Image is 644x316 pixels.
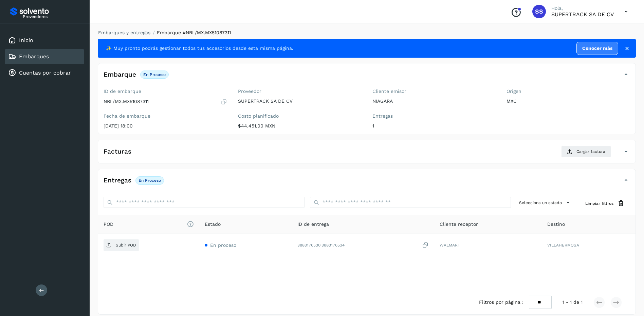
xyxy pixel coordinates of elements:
[104,71,136,79] h4: Embarque
[143,72,166,77] p: En proceso
[479,299,523,306] span: Filtros por página :
[372,98,496,104] p: NIAGARA
[372,113,496,119] label: Entregas
[576,42,618,55] a: Conocer más
[297,242,428,249] div: 3883176530|3883176534
[580,197,630,210] button: Limpiar filtros
[98,145,636,163] div: FacturasCargar factura
[5,49,84,64] div: Embarques
[104,113,227,119] label: Fecha de embarque
[551,5,614,11] p: Hola,
[238,98,362,104] p: SUPERTRACK SA DE CV
[104,221,194,228] span: POD
[19,70,71,76] a: Cuentas por cobrar
[238,123,362,129] p: $44,451.00 MXN
[551,11,614,18] p: SUPERTRACK SA DE CV
[98,175,636,192] div: EntregasEn proceso
[297,221,329,228] span: ID de entrega
[440,221,478,228] span: Cliente receptor
[238,88,362,94] label: Proveedor
[139,178,161,183] p: En proceso
[104,239,139,251] button: Subir POD
[516,197,574,208] button: Selecciona un estado
[23,14,81,19] p: Proveedores
[104,123,227,129] p: [DATE] 18:00
[434,234,542,256] td: WALMART
[98,30,150,35] a: Embarques y entregas
[563,299,583,306] span: 1 - 1 de 1
[205,221,221,228] span: Estado
[547,221,565,228] span: Destino
[542,234,636,256] td: VILLAHERMOSA
[106,45,293,52] span: ✨ Muy pronto podrás gestionar todos tus accesorios desde esta misma página.
[507,88,630,94] label: Origen
[157,30,231,35] span: Embarque #NBL/MX.MX51087311
[585,200,613,206] span: Limpiar filtros
[372,88,496,94] label: Cliente emisor
[104,177,131,184] h4: Entregas
[19,37,33,43] a: Inicio
[19,53,49,60] a: Embarques
[104,99,149,104] p: NBL/MX.MX51087311
[104,88,227,94] label: ID de embarque
[561,145,611,158] button: Cargar factura
[210,242,236,248] span: En proceso
[104,148,131,156] h4: Facturas
[5,33,84,48] div: Inicio
[98,69,636,86] div: EmbarqueEn proceso
[576,149,605,155] span: Cargar factura
[116,243,136,248] p: Subir POD
[98,29,636,36] nav: breadcrumb
[507,98,630,104] p: MXC
[5,65,84,80] div: Cuentas por cobrar
[372,123,496,129] p: 1
[238,113,362,119] label: Costo planificado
